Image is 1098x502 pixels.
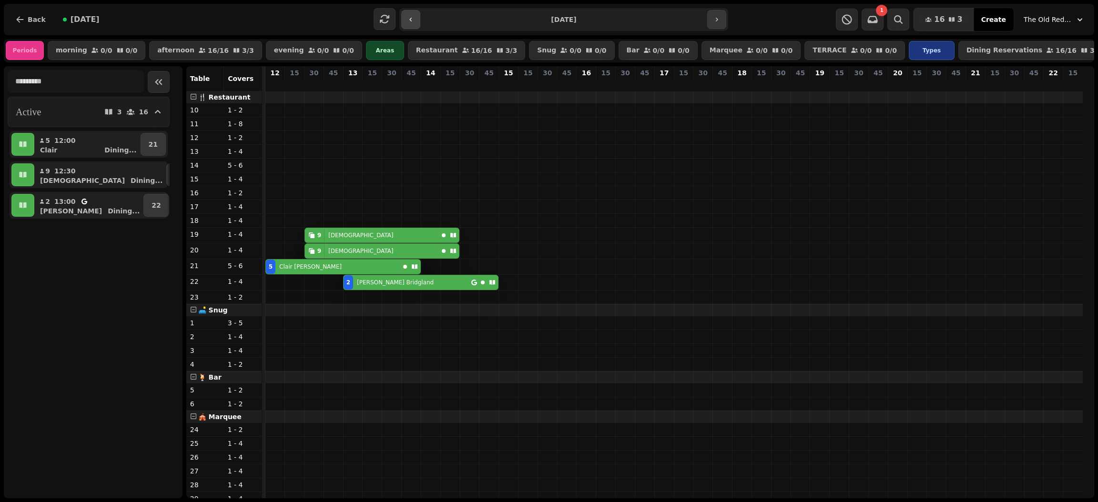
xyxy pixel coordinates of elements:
p: 0 [991,80,999,89]
p: 0 / 0 [653,47,665,54]
p: 45 [562,68,571,78]
p: 0 / 0 [756,47,768,54]
p: 0 [447,80,454,89]
p: [DEMOGRAPHIC_DATA] [328,247,393,255]
p: 24 [190,425,220,434]
p: [DEMOGRAPHIC_DATA] [328,231,393,239]
button: 19... [166,163,192,186]
p: 1 [190,318,220,328]
p: 0 [894,80,902,89]
button: 213:00[PERSON_NAME]Dining... [36,194,142,217]
p: 28 [190,480,220,490]
p: 1 - 2 [228,425,258,434]
span: 🎪 Marquee [198,413,242,421]
p: 0 / 0 [678,47,690,54]
p: 17 [660,68,669,78]
button: Create [974,8,1014,31]
p: 21 [149,140,158,149]
p: 0 / 0 [126,47,138,54]
p: 15 [368,68,377,78]
p: 1 - 8 [228,119,258,129]
p: 22 [1049,68,1058,78]
p: 0 [563,80,571,89]
p: 0 / 0 [595,47,607,54]
p: 11 [190,119,220,129]
p: 16 [190,188,220,198]
p: 9 [45,166,51,176]
p: 0 [505,80,512,89]
button: 22 [143,194,169,217]
p: 0 [680,80,688,89]
p: [PERSON_NAME] [40,206,102,216]
p: [DEMOGRAPHIC_DATA] [40,176,125,185]
p: 1 - 4 [228,245,258,255]
p: 0 / 0 [342,47,354,54]
p: 0 [933,80,940,89]
p: 1 - 4 [228,480,258,490]
span: Back [28,16,46,23]
p: 3 / 3 [242,47,254,54]
p: 9 [310,80,318,89]
span: Covers [228,75,254,82]
p: 0 / 0 [569,47,581,54]
p: 22 [152,201,161,210]
button: [DATE] [55,8,107,31]
div: 9 [317,247,321,255]
p: 30 [1010,68,1019,78]
p: 1 - 4 [228,277,258,286]
button: 163 [914,8,974,31]
p: 19 [190,230,220,239]
p: 15 [446,68,455,78]
p: 3 [190,346,220,355]
p: evening [274,47,304,54]
p: 15 [523,68,532,78]
p: 1 - 2 [228,133,258,142]
p: 0 [1049,80,1057,89]
p: 30 [465,68,474,78]
div: 9 [317,231,321,239]
button: Collapse sidebar [148,71,170,93]
p: 45 [718,68,727,78]
p: 6 [190,399,220,409]
div: 2 [346,279,350,286]
button: afternoon16/163/3 [149,41,262,60]
p: afternoon [157,47,194,54]
span: 3 [957,16,963,23]
p: 30 [543,68,552,78]
p: 16 / 16 [471,47,492,54]
p: 0 [835,80,843,89]
p: 30 [699,68,708,78]
p: 0 [1011,80,1018,89]
p: 1 - 2 [228,105,258,115]
p: 5 - 6 [228,161,258,170]
div: Types [909,41,955,60]
p: 1 - 4 [228,230,258,239]
p: 1 - 4 [228,466,258,476]
span: Create [981,16,1006,23]
p: 1 - 4 [228,174,258,184]
p: 18 [737,68,746,78]
p: 45 [951,68,960,78]
p: morning [56,47,87,54]
p: 30 [854,68,863,78]
p: 0 [913,80,921,89]
button: 912:30[DEMOGRAPHIC_DATA]Dining... [36,163,164,186]
p: 0 [388,80,396,89]
div: Areas [366,41,404,60]
p: 0 [796,80,804,89]
p: 5 [45,136,51,145]
p: Snug [537,47,556,54]
p: 18 [190,216,220,225]
p: 0 [738,80,746,89]
p: Bar [627,47,640,54]
p: 30 [620,68,630,78]
p: 0 [641,80,649,89]
p: 45 [796,68,805,78]
p: 16 [139,109,148,115]
span: The Old Red Lion [1024,15,1071,24]
p: 30 [776,68,785,78]
p: 16 / 16 [208,47,229,54]
p: 0 [972,80,979,89]
p: 0 [699,80,707,89]
p: Clair [PERSON_NAME] [279,263,342,271]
